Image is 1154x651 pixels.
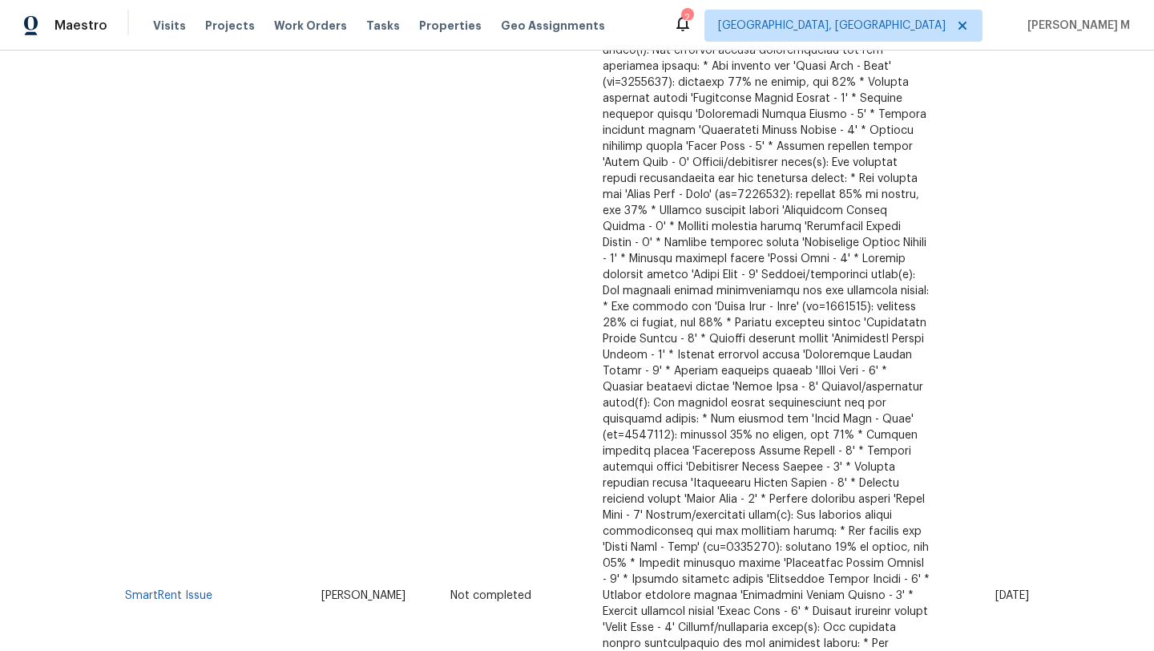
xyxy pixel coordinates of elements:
[450,590,531,601] span: Not completed
[321,590,406,601] span: [PERSON_NAME]
[681,10,692,26] div: 2
[125,590,212,601] a: SmartRent Issue
[54,18,107,34] span: Maestro
[419,18,482,34] span: Properties
[1021,18,1130,34] span: [PERSON_NAME] M
[718,18,946,34] span: [GEOGRAPHIC_DATA], [GEOGRAPHIC_DATA]
[205,18,255,34] span: Projects
[274,18,347,34] span: Work Orders
[995,590,1029,601] span: [DATE]
[501,18,605,34] span: Geo Assignments
[153,18,186,34] span: Visits
[366,20,400,31] span: Tasks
